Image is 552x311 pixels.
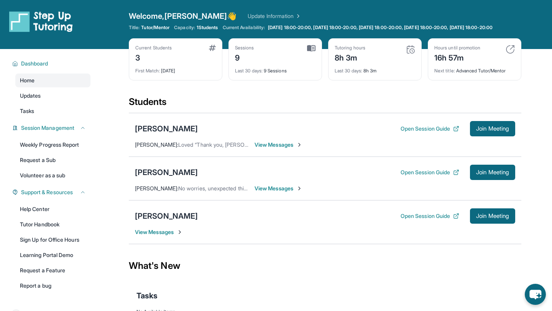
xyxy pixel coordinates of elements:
a: Volunteer as a sub [15,169,90,182]
div: [PERSON_NAME] [135,211,198,221]
span: Join Meeting [476,214,509,218]
a: Home [15,74,90,87]
span: [PERSON_NAME] : [135,141,178,148]
a: Weekly Progress Report [15,138,90,152]
div: Advanced Tutor/Mentor [434,63,515,74]
span: Last 30 days : [335,68,362,74]
div: Students [129,96,521,113]
span: Tutor/Mentor [141,25,169,31]
div: 9 [235,51,254,63]
a: Help Center [15,202,90,216]
span: Next title : [434,68,455,74]
a: Updates [15,89,90,103]
span: View Messages [135,228,183,236]
div: [PERSON_NAME] [135,123,198,134]
div: [PERSON_NAME] [135,167,198,178]
div: [DATE] [135,63,216,74]
a: Request a Feature [15,264,90,277]
button: Open Session Guide [401,212,459,220]
span: Session Management [21,124,74,132]
span: [PERSON_NAME] : [135,185,178,192]
button: Join Meeting [470,121,515,136]
div: Hours until promotion [434,45,480,51]
div: What's New [129,249,521,283]
a: Sign Up for Office Hours [15,233,90,247]
span: Loved “Thank you, [PERSON_NAME]! You are the best!” [178,141,313,148]
span: Welcome, [PERSON_NAME] 👋 [129,11,237,21]
button: Support & Resources [18,188,86,196]
img: card [209,45,216,51]
span: 1 Students [197,25,218,31]
img: Chevron Right [294,12,301,20]
button: Session Management [18,124,86,132]
a: Update Information [248,12,301,20]
button: Join Meeting [470,165,515,180]
span: View Messages [255,141,302,149]
button: Open Session Guide [401,169,459,176]
button: Join Meeting [470,208,515,224]
div: 16h 57m [434,51,480,63]
a: Report a bug [15,279,90,293]
span: Last 30 days : [235,68,263,74]
a: Tutor Handbook [15,218,90,231]
img: logo [9,11,73,32]
button: Open Session Guide [401,125,459,133]
div: Tutoring hours [335,45,365,51]
span: Updates [20,92,41,100]
div: 8h 3m [335,63,415,74]
a: Request a Sub [15,153,90,167]
div: Sessions [235,45,254,51]
img: Chevron-Right [177,229,183,235]
span: Title: [129,25,140,31]
div: 9 Sessions [235,63,315,74]
button: chat-button [525,284,546,305]
a: [DATE] 18:00-20:00, [DATE] 18:00-20:00, [DATE] 18:00-20:00, [DATE] 18:00-20:00, [DATE] 18:00-20:00 [266,25,494,31]
div: 8h 3m [335,51,365,63]
span: [DATE] 18:00-20:00, [DATE] 18:00-20:00, [DATE] 18:00-20:00, [DATE] 18:00-20:00, [DATE] 18:00-20:00 [268,25,493,31]
img: Chevron-Right [296,142,302,148]
img: Chevron-Right [296,185,302,192]
span: View Messages [255,185,302,192]
span: Tasks [136,290,158,301]
span: First Match : [135,68,160,74]
span: Current Availability: [223,25,265,31]
span: Join Meeting [476,170,509,175]
img: card [307,45,315,52]
span: Capacity: [174,25,195,31]
button: Dashboard [18,60,86,67]
div: Current Students [135,45,172,51]
div: 3 [135,51,172,63]
span: Join Meeting [476,126,509,131]
span: Tasks [20,107,34,115]
span: Support & Resources [21,188,73,196]
img: card [506,45,515,54]
span: Dashboard [21,60,48,67]
span: Home [20,77,34,84]
img: card [406,45,415,54]
a: Tasks [15,104,90,118]
a: Learning Portal Demo [15,248,90,262]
